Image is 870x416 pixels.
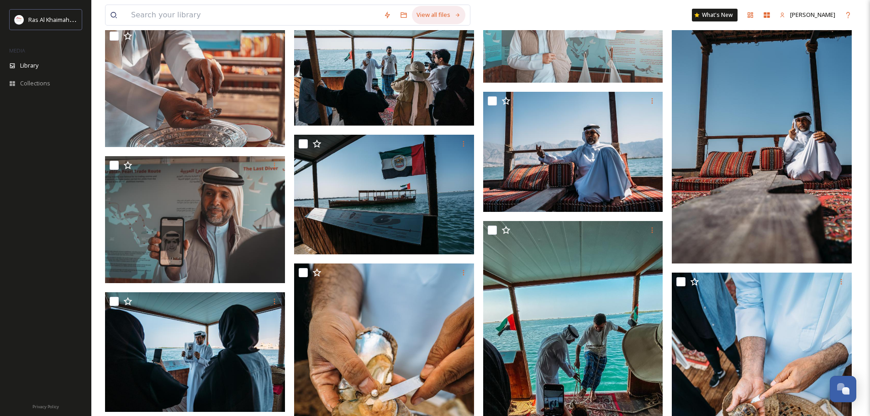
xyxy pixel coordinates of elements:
[9,47,25,54] span: MEDIA
[294,135,474,255] img: Influencer Cultural Tour 51.jpg
[412,6,465,24] a: View all files
[105,156,285,283] img: Pearl Farm 10.jpg
[20,61,38,70] span: Library
[105,292,285,412] img: Influencer Cultural Tour 55.jpg
[105,27,285,147] img: Pearl Farm 60.jpg
[15,15,24,24] img: Logo_RAKTDA_RGB-01.png
[28,15,158,24] span: Ras Al Khaimah Tourism Development Authority
[20,79,50,88] span: Collections
[830,376,856,402] button: Open Chat
[692,9,738,21] a: What's New
[294,5,474,126] img: Influencer Cultural Tour 52.jpg
[32,400,59,411] a: Privacy Policy
[483,92,663,212] img: Influencer Cultural Tour 57.jpg
[32,404,59,410] span: Privacy Policy
[775,6,840,24] a: [PERSON_NAME]
[127,5,379,25] input: Search your library
[790,11,835,19] span: [PERSON_NAME]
